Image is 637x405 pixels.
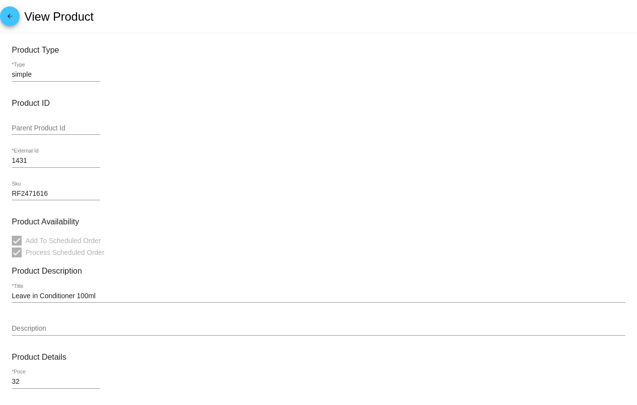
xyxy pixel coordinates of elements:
[12,45,625,55] h3: Product Type
[12,266,625,276] h3: Product Description
[26,247,104,258] span: Process Scheduled Order
[12,352,625,362] h3: Product Details
[12,378,100,386] input: *Price
[12,190,100,198] input: Sku
[12,98,625,108] h3: Product ID
[12,157,100,165] input: *External Id
[4,13,16,25] mat-icon: arrow_back
[24,10,93,24] h2: View Product
[12,71,100,79] input: *Type
[26,235,101,247] span: Add To Scheduled Order
[12,325,625,333] input: Description
[12,292,625,300] input: *Title
[12,125,100,132] input: Parent Product Id
[12,217,625,226] h3: Product Availability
